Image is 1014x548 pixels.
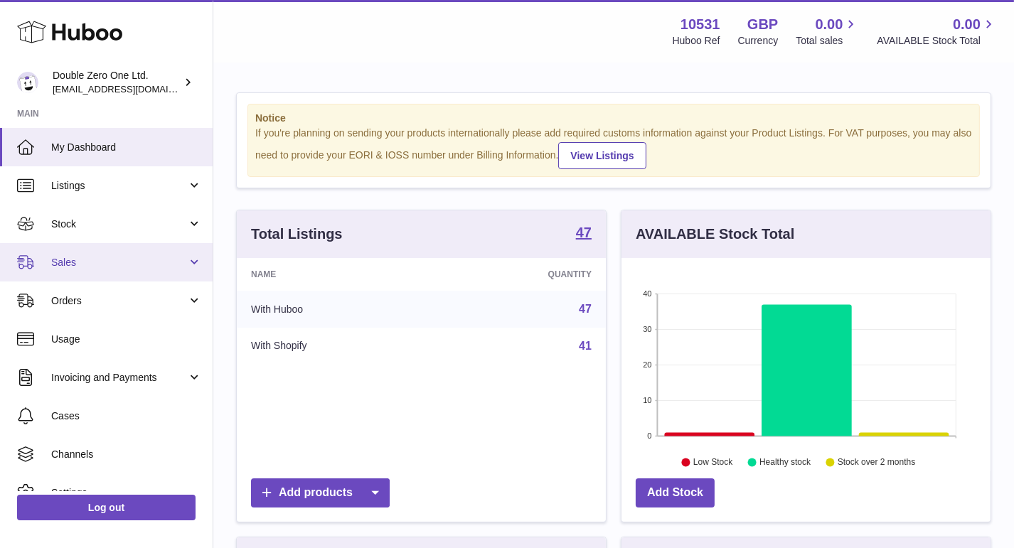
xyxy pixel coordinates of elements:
td: With Shopify [237,328,436,365]
strong: 10531 [681,15,720,34]
span: Cases [51,409,202,423]
span: [EMAIL_ADDRESS][DOMAIN_NAME] [53,83,209,95]
text: 10 [643,396,651,404]
span: 0.00 [953,15,981,34]
div: Currency [738,34,779,48]
text: 30 [643,325,651,333]
a: 47 [579,303,592,315]
a: Log out [17,495,196,520]
text: Stock over 2 months [838,457,915,467]
h3: Total Listings [251,225,343,244]
th: Name [237,258,436,291]
a: 0.00 Total sales [796,15,859,48]
h3: AVAILABLE Stock Total [636,225,794,244]
td: With Huboo [237,291,436,328]
span: Total sales [796,34,859,48]
a: Add Stock [636,478,715,507]
img: hello@001skincare.com [17,72,38,93]
text: Healthy stock [759,457,811,467]
text: 0 [647,431,651,440]
text: Low Stock [693,457,733,467]
span: Listings [51,179,187,193]
span: AVAILABLE Stock Total [877,34,997,48]
a: 41 [579,340,592,352]
th: Quantity [436,258,606,291]
text: 40 [643,289,651,298]
div: Double Zero One Ltd. [53,69,181,96]
strong: Notice [255,112,972,125]
div: Huboo Ref [673,34,720,48]
a: Add products [251,478,390,507]
strong: 47 [576,225,592,240]
span: My Dashboard [51,141,202,154]
span: Sales [51,256,187,269]
span: Channels [51,448,202,461]
a: View Listings [558,142,646,169]
div: If you're planning on sending your products internationally please add required customs informati... [255,127,972,169]
text: 20 [643,360,651,369]
span: Usage [51,333,202,346]
a: 47 [576,225,592,242]
span: 0.00 [816,15,843,34]
span: Orders [51,294,187,308]
strong: GBP [747,15,778,34]
span: Invoicing and Payments [51,371,187,385]
span: Stock [51,217,187,231]
a: 0.00 AVAILABLE Stock Total [877,15,997,48]
span: Settings [51,486,202,500]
